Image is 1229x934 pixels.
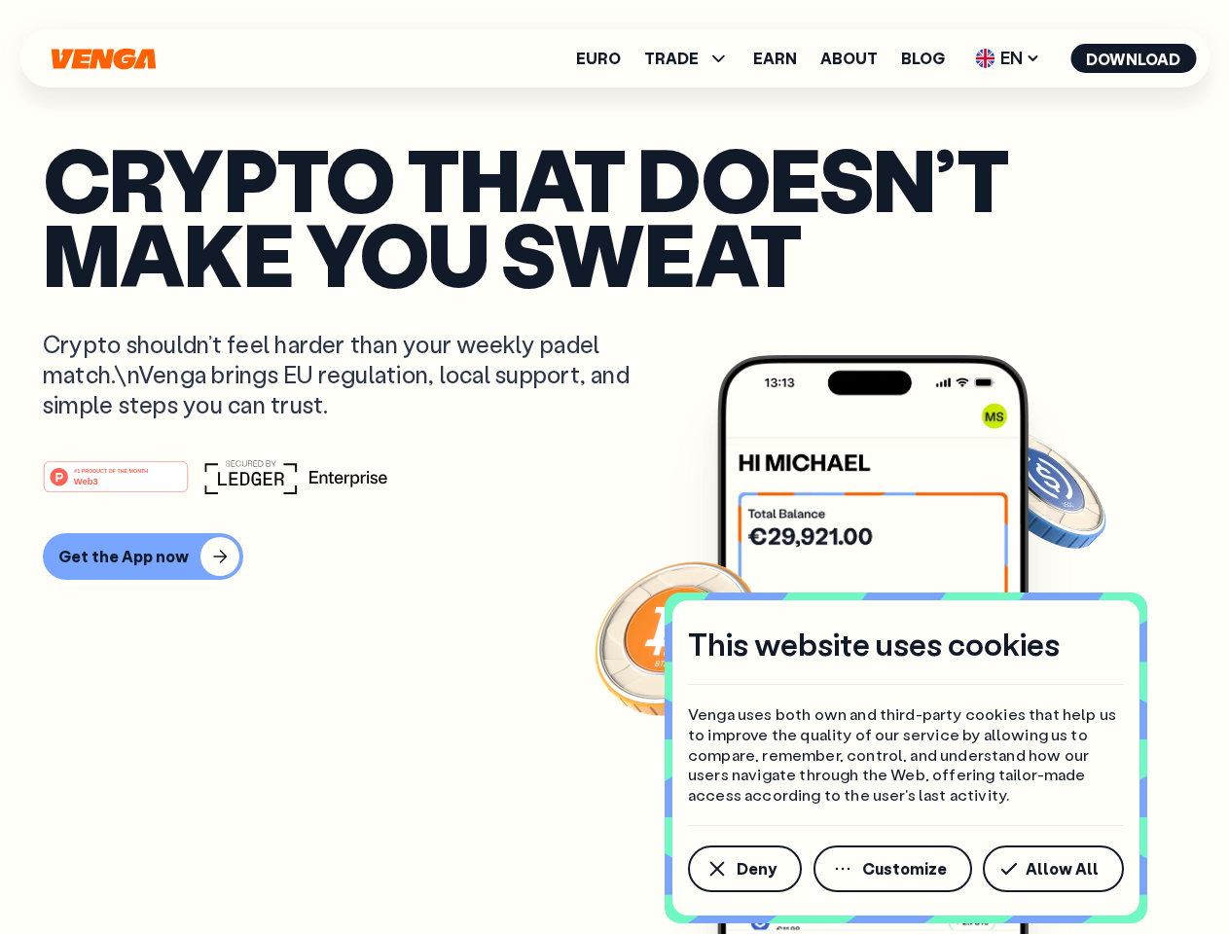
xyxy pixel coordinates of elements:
div: Get the App now [58,547,189,566]
img: USDC coin [970,418,1110,558]
span: EN [968,43,1047,74]
span: TRADE [644,47,730,70]
span: TRADE [644,51,699,66]
p: Crypto shouldn’t feel harder than your weekly padel match.\nVenga brings EU regulation, local sup... [43,329,658,420]
button: Customize [813,845,972,892]
img: flag-uk [975,49,994,68]
tspan: #1 PRODUCT OF THE MONTH [74,467,148,473]
button: Download [1070,44,1196,73]
img: Bitcoin [591,550,766,725]
tspan: Web3 [74,475,98,485]
span: Allow All [1026,861,1099,877]
p: Crypto that doesn’t make you sweat [43,141,1186,290]
span: Customize [862,861,947,877]
a: About [820,51,878,66]
button: Deny [688,845,802,892]
h4: This website uses cookies [688,624,1060,665]
a: Get the App now [43,533,1186,580]
a: Blog [901,51,945,66]
p: Venga uses both own and third-party cookies that help us to improve the quality of our service by... [688,704,1124,806]
svg: Home [49,48,158,70]
a: Euro [576,51,621,66]
a: Earn [753,51,797,66]
span: Deny [737,861,777,877]
button: Allow All [983,845,1124,892]
a: #1 PRODUCT OF THE MONTHWeb3 [43,472,189,497]
button: Get the App now [43,533,243,580]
